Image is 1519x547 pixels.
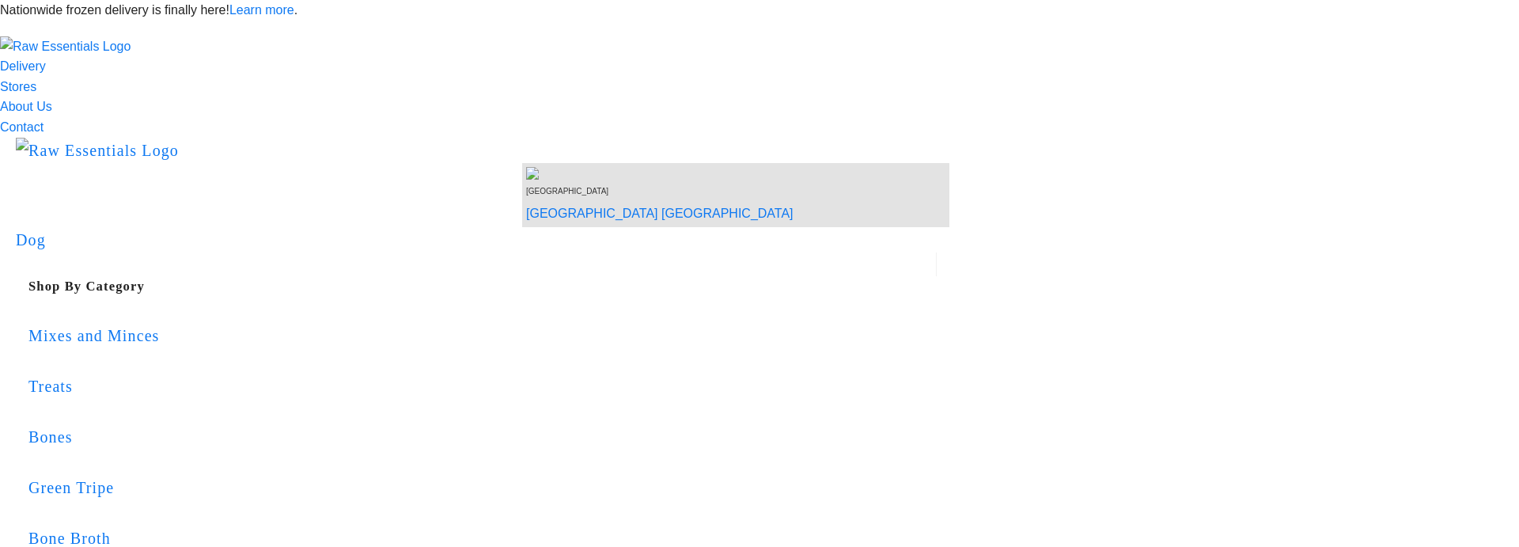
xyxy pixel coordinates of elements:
h5: Shop By Category [28,276,937,298]
a: Treats [28,352,937,420]
a: [GEOGRAPHIC_DATA] [661,207,794,220]
span: [GEOGRAPHIC_DATA] [526,187,608,196]
div: Bones [28,424,937,450]
img: van-moving.png [526,167,542,180]
a: Green Tripe [28,454,937,522]
a: Dog [16,231,46,249]
div: Mixes and Minces [28,323,937,348]
a: Bones [28,403,937,471]
a: [GEOGRAPHIC_DATA] [526,207,658,220]
a: Learn more [229,3,294,17]
div: Green Tripe [28,475,937,500]
img: Raw Essentials Logo [16,138,179,163]
a: Mixes and Minces [28,302,937,370]
div: Treats [28,374,937,399]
